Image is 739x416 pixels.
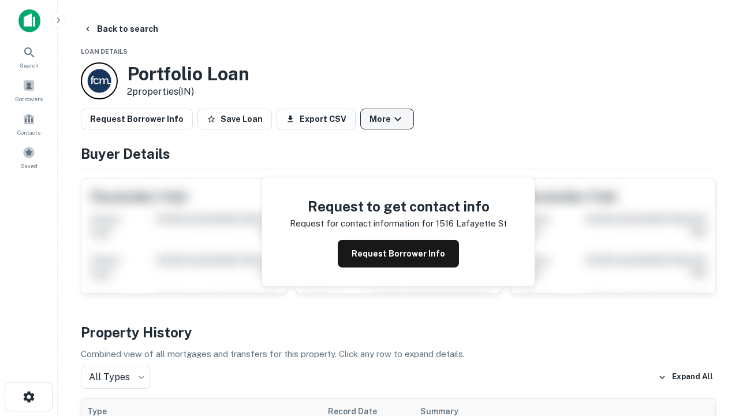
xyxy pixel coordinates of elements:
span: Borrowers [15,94,43,103]
a: Saved [3,142,54,173]
button: Request Borrower Info [338,240,459,268]
button: More [360,109,414,129]
h3: Portfolio Loan [127,63,249,85]
p: 2 properties (IN) [127,85,249,99]
h4: Request to get contact info [290,196,507,217]
span: Loan Details [81,48,128,55]
a: Contacts [3,108,54,139]
p: Request for contact information for [290,217,434,231]
p: Combined view of all mortgages and transfers for this property. Click any row to expand details. [81,347,716,361]
button: Save Loan [197,109,272,129]
button: Back to search [79,18,163,39]
button: Export CSV [277,109,356,129]
iframe: Chat Widget [681,287,739,342]
img: capitalize-icon.png [18,9,40,32]
span: Contacts [17,128,40,137]
button: Request Borrower Info [81,109,193,129]
a: Borrowers [3,75,54,106]
h4: Property History [81,322,716,343]
a: Search [3,41,54,72]
div: All Types [81,366,150,389]
h4: Buyer Details [81,143,716,164]
span: Search [20,61,39,70]
button: Expand All [655,369,716,386]
p: 1516 lafayette st [436,217,507,231]
span: Saved [21,161,38,170]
